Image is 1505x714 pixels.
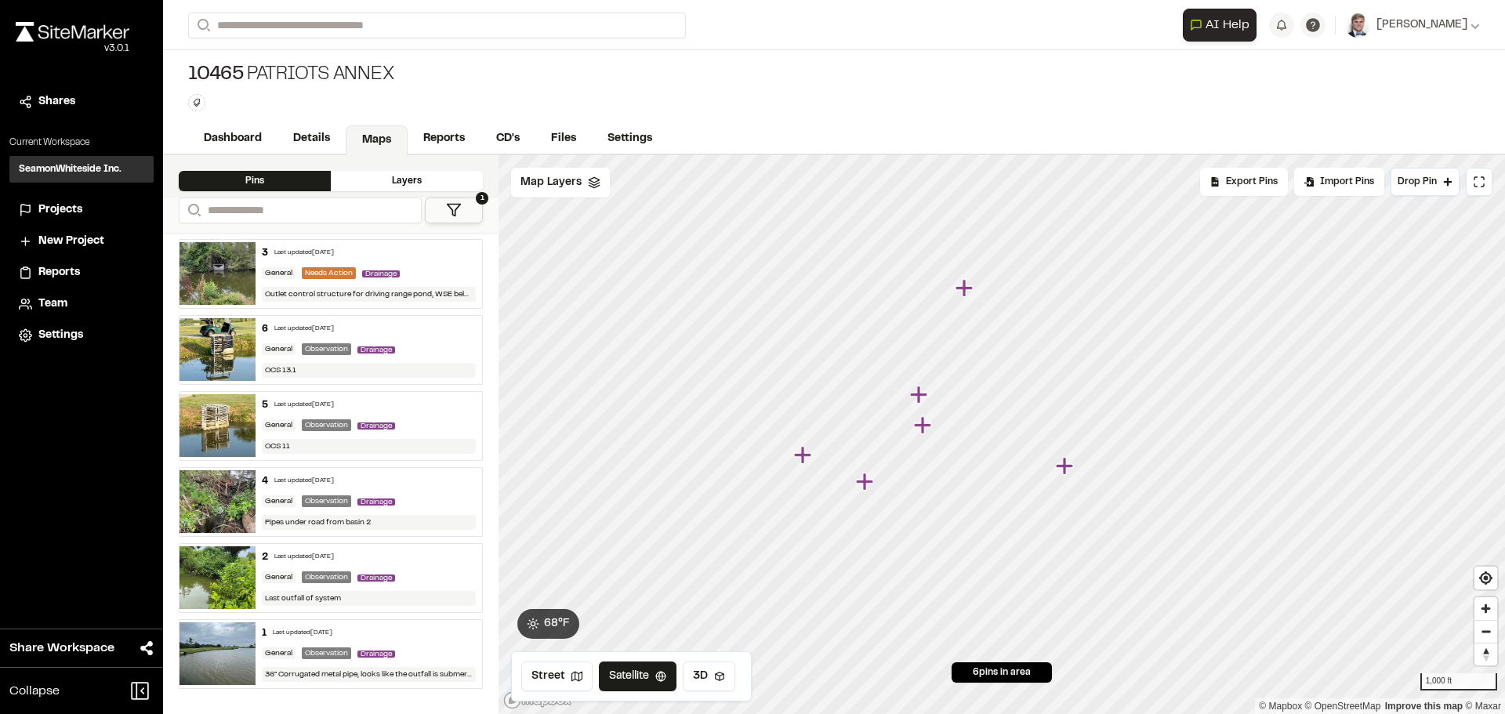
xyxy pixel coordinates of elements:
[188,94,205,111] button: Edit Tags
[302,495,351,507] div: Observation
[1345,13,1370,38] img: User
[1183,9,1257,42] button: Open AI Assistant
[499,155,1505,714] canvas: Map
[19,93,144,111] a: Shares
[262,343,296,355] div: General
[517,609,579,639] button: 68°F
[262,515,477,530] div: Pipes under road from basin 2
[19,264,144,281] a: Reports
[262,591,477,606] div: Last outfall of system
[274,553,334,562] div: Last updated [DATE]
[1305,701,1381,712] a: OpenStreetMap
[38,93,75,111] span: Shares
[1056,456,1076,477] div: Map marker
[362,270,400,277] span: Drainage
[180,242,256,305] img: file
[9,136,154,150] p: Current Workspace
[1474,597,1497,620] span: Zoom in
[180,394,256,457] img: file
[180,622,256,685] img: file
[481,124,535,154] a: CD's
[1206,16,1249,34] span: AI Help
[19,201,144,219] a: Projects
[179,198,207,223] button: Search
[262,495,296,507] div: General
[599,661,676,691] button: Satellite
[262,571,296,583] div: General
[535,124,592,154] a: Files
[476,192,488,205] span: 1
[19,295,144,313] a: Team
[16,22,129,42] img: rebrand.png
[262,626,267,640] div: 1
[592,124,668,154] a: Settings
[425,198,483,223] button: 1
[38,201,82,219] span: Projects
[357,651,395,658] span: Drainage
[1474,643,1497,665] button: Reset bearing to north
[180,318,256,381] img: file
[262,287,477,302] div: Outlet control structure for driving range pond, WSE below IE of [PERSON_NAME]
[1294,168,1384,196] div: Import Pins into your project
[914,415,934,436] div: Map marker
[856,472,876,492] div: Map marker
[1420,673,1497,690] div: 1,000 ft
[1398,175,1437,189] span: Drop Pin
[1259,701,1302,712] a: Mapbox
[188,63,393,88] div: Patriots Annex
[302,267,356,279] div: Needs Action
[274,400,334,410] div: Last updated [DATE]
[1376,16,1467,34] span: [PERSON_NAME]
[19,233,144,250] a: New Project
[180,546,256,609] img: file
[1465,701,1501,712] a: Maxar
[1474,621,1497,643] span: Zoom out
[520,174,582,191] span: Map Layers
[19,327,144,344] a: Settings
[38,264,80,281] span: Reports
[794,445,814,466] div: Map marker
[1474,567,1497,589] span: Find my location
[9,639,114,658] span: Share Workspace
[1200,168,1288,196] div: No pins available to export
[357,498,395,506] span: Drainage
[38,295,67,313] span: Team
[274,248,334,258] div: Last updated [DATE]
[1474,643,1497,665] span: Reset bearing to north
[38,327,83,344] span: Settings
[357,574,395,582] span: Drainage
[180,470,256,533] img: file
[262,419,296,431] div: General
[331,171,483,191] div: Layers
[188,13,216,38] button: Search
[973,665,1031,680] span: 6 pins in area
[346,125,408,155] a: Maps
[274,477,334,486] div: Last updated [DATE]
[273,629,332,638] div: Last updated [DATE]
[277,124,346,154] a: Details
[683,661,735,691] button: 3D
[262,439,477,454] div: OCS 11
[910,385,930,405] div: Map marker
[1391,168,1460,196] button: Drop Pin
[408,124,481,154] a: Reports
[188,124,277,154] a: Dashboard
[302,647,351,659] div: Observation
[16,42,129,56] div: Oh geez...please don't...
[262,667,477,682] div: 36” Corrugated metal pipe, looks like the outfall is submerged
[357,346,395,353] span: Drainage
[956,278,976,299] div: Map marker
[302,343,351,355] div: Observation
[1320,175,1374,189] span: Import Pins
[262,550,268,564] div: 2
[188,63,244,88] span: 10465
[544,615,570,632] span: 68 ° F
[302,571,351,583] div: Observation
[521,661,593,691] button: Street
[302,419,351,431] div: Observation
[503,691,572,709] a: Mapbox logo
[9,682,60,701] span: Collapse
[262,647,296,659] div: General
[1474,620,1497,643] button: Zoom out
[1385,701,1463,712] a: Map feedback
